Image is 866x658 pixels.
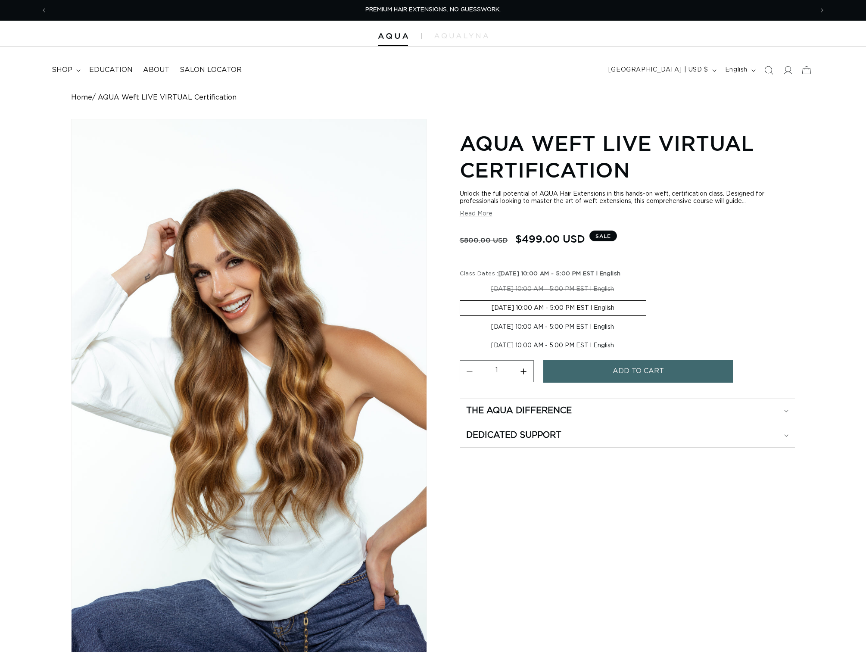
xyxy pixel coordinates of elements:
a: Salon Locator [174,60,247,80]
button: English [720,62,759,78]
span: PREMIUM HAIR EXTENSIONS. NO GUESSWORK. [365,7,501,12]
h2: Dedicated Support [466,430,561,441]
button: Add to cart [543,360,733,382]
h2: The Aqua Difference [466,405,572,416]
span: Salon Locator [180,65,242,75]
nav: breadcrumbs [71,94,795,102]
label: [DATE] 10:00 AM - 5:00 PM EST l English [460,300,646,316]
button: Next announcement [813,2,832,19]
button: [GEOGRAPHIC_DATA] | USD $ [603,62,720,78]
label: [DATE] 10:00 AM - 5:00 PM EST l English [460,338,645,353]
a: About [138,60,174,80]
a: Education [84,60,138,80]
summary: Search [759,61,778,80]
legend: Class Dates : [460,270,622,278]
summary: Dedicated Support [460,423,795,447]
span: AQUA Weft LIVE VIRTUAL Certification [98,94,237,102]
button: Read More [460,210,492,218]
a: Home [71,94,92,102]
h1: AQUA Weft LIVE VIRTUAL Certification [460,130,795,184]
span: About [143,65,169,75]
s: $800.00 USD [460,232,508,248]
summary: shop [47,60,84,80]
summary: The Aqua Difference [460,399,795,423]
span: $499.00 USD [515,231,585,247]
img: aqualyna.com [434,33,488,38]
span: Sale [589,231,617,241]
media-gallery: Gallery Viewer [71,119,427,652]
div: Unlock the full potential of AQUA Hair Extensions in this hands-on weft, certification class. Des... [460,190,795,205]
span: English [725,65,748,75]
span: [DATE] 10:00 AM - 5:00 PM EST l English [498,271,621,277]
span: shop [52,65,72,75]
button: Previous announcement [34,2,53,19]
label: [DATE] 10:00 AM - 5:00 PM EST l English [460,320,645,334]
img: Aqua Hair Extensions [378,33,408,39]
span: [GEOGRAPHIC_DATA] | USD $ [608,65,708,75]
span: Add to cart [613,360,664,382]
span: Education [89,65,133,75]
label: [DATE] 10:00 AM - 5:00 PM EST l English [460,282,645,296]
